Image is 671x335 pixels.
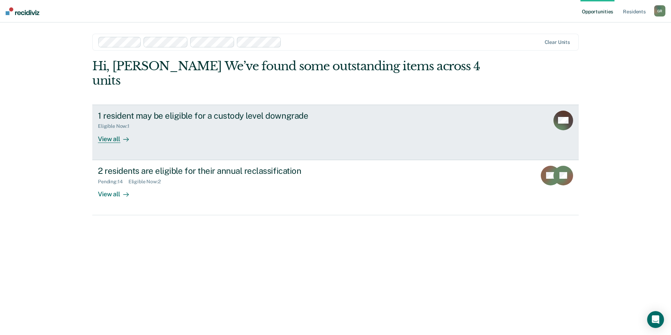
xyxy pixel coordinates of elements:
[92,105,579,160] a: 1 resident may be eligible for a custody level downgradeEligible Now:1View all
[92,160,579,215] a: 2 residents are eligible for their annual reclassificationPending:14Eligible Now:2View all
[128,179,166,185] div: Eligible Now : 2
[654,5,665,17] div: G R
[98,179,128,185] div: Pending : 14
[98,111,344,121] div: 1 resident may be eligible for a custody level downgrade
[98,184,137,198] div: View all
[98,166,344,176] div: 2 residents are eligible for their annual reclassification
[98,123,135,129] div: Eligible Now : 1
[92,59,481,88] div: Hi, [PERSON_NAME] We’ve found some outstanding items across 4 units
[647,311,664,328] div: Open Intercom Messenger
[98,129,137,143] div: View all
[545,39,570,45] div: Clear units
[6,7,39,15] img: Recidiviz
[654,5,665,17] button: GR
